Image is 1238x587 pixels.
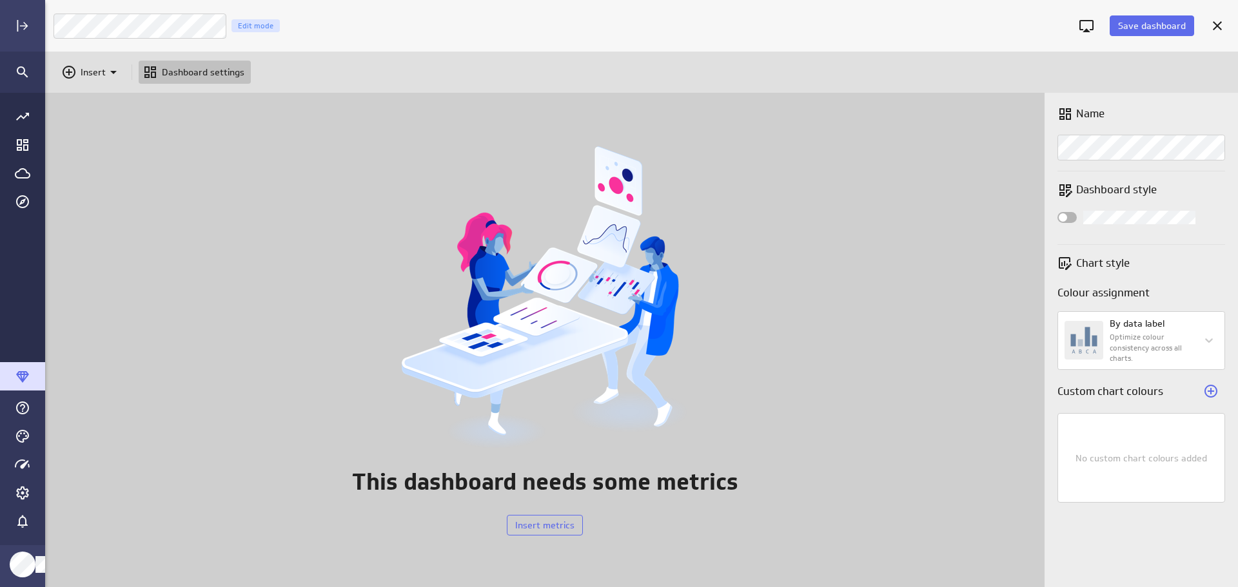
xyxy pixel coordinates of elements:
div: No custom chart colours added [1058,452,1224,464]
div: Enter fullscreen mode [1076,15,1097,37]
p: Dashboard settings [162,66,244,79]
p: Colour assignment [1057,285,1225,301]
p: Optimize colour consistency across all charts. [1110,332,1192,364]
div: When you make changes in Edit mode, you are setting the default display that everyone will see wh... [231,19,280,32]
p: This dashboard needs some metrics [352,465,738,499]
div: Add custom colour [1200,380,1222,402]
div: Notifications [12,510,34,532]
svg: Themes [15,428,30,444]
div: Widget Properties [1045,93,1238,587]
button: Save dashboard [1110,15,1194,36]
div: Cancel [1206,15,1228,37]
div: By data label [1065,317,1192,364]
div: Expand [12,15,34,37]
button: Insert metrics [507,515,583,535]
div: Insert [57,61,125,84]
img: DB-Zerostate-editmode.png [400,144,690,450]
p: Custom chart colours [1057,383,1163,399]
div: Go to dashboard settings [139,61,251,84]
p: Dashboard style [1076,182,1225,198]
svg: Account and settings [15,485,30,501]
img: colour-strategy-by-label.svg [1065,321,1103,360]
p: By data label [1110,317,1164,331]
div: Account and settings [12,482,34,504]
p: Name [1076,106,1105,122]
span: Insert metrics [515,519,575,531]
div: Themes [12,425,34,447]
p: Insert [81,66,106,79]
span: Save dashboard [1118,20,1186,32]
svg: Usage [15,457,30,472]
p: Chart style [1076,255,1130,271]
div: Help & PowerMetrics Assistant [12,397,34,419]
